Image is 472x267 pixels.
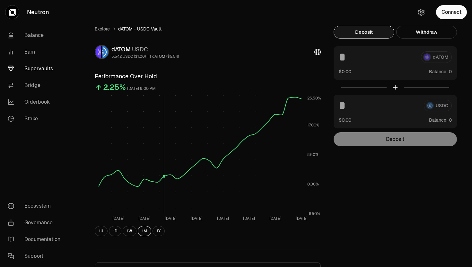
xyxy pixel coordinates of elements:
button: 1M [138,226,151,236]
a: Support [3,248,69,264]
a: Documentation [3,231,69,248]
button: 1Y [153,226,165,236]
a: Ecosystem [3,198,69,214]
button: Withdraw [396,26,457,39]
tspan: [DATE] [191,216,203,221]
button: Connect [436,5,467,19]
button: 1W [123,226,136,236]
a: Bridge [3,77,69,94]
a: Stake [3,110,69,127]
img: dATOM Logo [95,46,101,58]
button: Deposit [334,26,394,39]
tspan: 8.50% [307,152,319,157]
nav: breadcrumb [95,26,321,32]
tspan: [DATE] [296,216,308,221]
tspan: 25.50% [307,96,321,101]
a: Governance [3,214,69,231]
div: dATOM [111,45,179,54]
button: 1D [109,226,121,236]
tspan: -8.50% [307,211,320,216]
tspan: [DATE] [138,216,150,221]
button: $0.00 [339,68,351,75]
tspan: 0.00% [307,182,319,187]
tspan: [DATE] [243,216,255,221]
button: $0.00 [339,116,351,123]
img: USDC Logo [102,46,108,58]
a: Earn [3,44,69,60]
div: 5.542 USDC ($1.00) = 1 dATOM ($5.54) [111,54,179,59]
a: Explore [95,26,110,32]
span: USDC [132,46,148,53]
h3: Performance Over Hold [95,72,321,81]
tspan: [DATE] [165,216,177,221]
span: dATOM - USDC Vault [118,26,162,32]
a: Supervaults [3,60,69,77]
a: Orderbook [3,94,69,110]
tspan: [DATE] [269,216,281,221]
div: [DATE] 9:00 PM [127,85,156,92]
button: 1H [95,226,108,236]
tspan: [DATE] [112,216,124,221]
div: 2.25% [103,82,126,92]
a: Balance [3,27,69,44]
tspan: 17.00% [307,123,319,128]
span: Balance: [429,117,448,123]
tspan: [DATE] [217,216,229,221]
span: Balance: [429,68,448,75]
